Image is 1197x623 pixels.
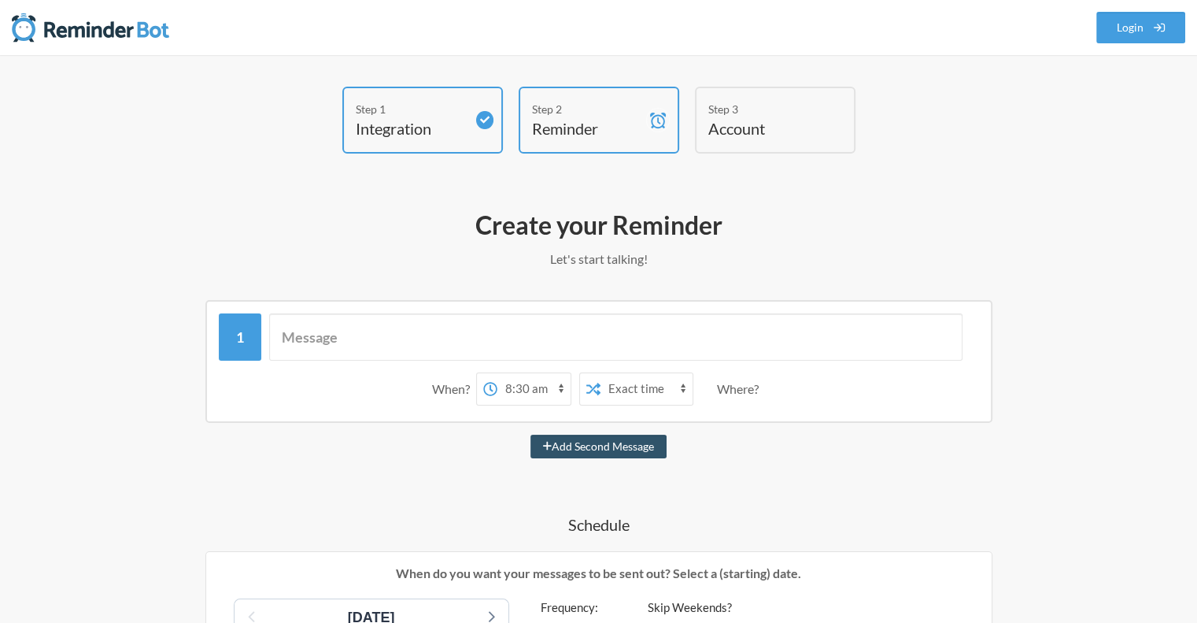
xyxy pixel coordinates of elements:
div: Step 2 [532,101,642,117]
p: Let's start talking! [142,250,1055,269]
label: Frequency: [541,599,616,617]
p: When do you want your messages to be sent out? Select a (starting) date. [218,564,980,583]
button: Add Second Message [530,435,667,458]
h4: Account [708,117,818,139]
h4: Schedule [142,514,1055,536]
img: Reminder Bot [12,12,169,43]
h2: Create your Reminder [142,209,1055,242]
div: Step 1 [356,101,466,117]
input: Message [269,313,962,361]
div: Where? [717,373,765,406]
h4: Integration [356,117,466,139]
div: When? [432,373,476,406]
a: Login [1096,12,1186,43]
label: Skip Weekends? [648,599,732,617]
div: Step 3 [708,101,818,117]
h4: Reminder [532,117,642,139]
